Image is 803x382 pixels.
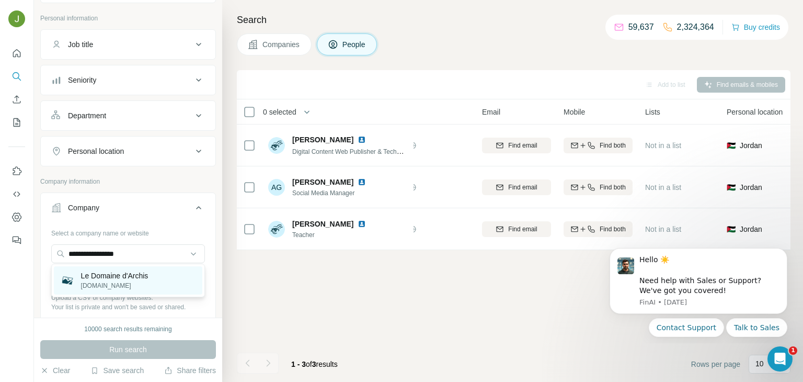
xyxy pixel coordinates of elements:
p: Your list is private and won't be saved or shared. [51,302,205,312]
span: results [291,360,338,368]
div: Job title [68,39,93,50]
span: Find email [508,141,537,150]
span: Jordan [740,224,762,234]
img: Le Domaine d'Archis [60,273,75,288]
button: Clear [40,365,70,376]
span: Not in a list [645,225,681,233]
span: [PERSON_NAME] [292,219,353,229]
iframe: Intercom notifications message [594,239,803,343]
img: Avatar [8,10,25,27]
span: 1 [789,346,797,355]
button: Use Surfe on LinkedIn [8,162,25,181]
span: Lists [645,107,660,117]
span: Jordan [740,182,762,193]
span: Find email [508,224,537,234]
button: Seniority [41,68,215,93]
p: 2,324,364 [677,21,714,33]
button: Find email [482,138,551,153]
button: Find email [482,179,551,195]
span: People [342,39,366,50]
span: Find both [600,224,626,234]
p: 59,637 [628,21,654,33]
iframe: Intercom live chat [767,346,793,372]
span: Rows per page [691,359,740,369]
p: 10 [755,358,764,369]
span: Digital Content Web Publisher & Technical Team Lead [292,147,442,155]
h4: Search [237,13,790,27]
button: Use Surfe API [8,185,25,204]
div: AG [268,179,285,196]
p: Upload a CSV of company websites. [51,293,205,302]
span: Mobile [564,107,585,117]
div: Department [68,110,106,121]
button: My lists [8,113,25,132]
span: Find both [600,183,626,192]
div: Company [68,203,99,213]
p: Le Domaine d'Archis [81,271,148,281]
button: Quick start [8,44,25,63]
span: of [306,360,312,368]
button: Search [8,67,25,86]
span: 1 - 3 [291,360,306,368]
img: Avatar [268,221,285,238]
button: Buy credits [731,20,780,35]
button: Job title [41,32,215,57]
button: Dashboard [8,208,25,227]
div: Seniority [68,75,96,85]
img: LinkedIn logo [358,136,366,144]
div: Personal location [68,146,124,156]
span: [PERSON_NAME] [292,134,353,145]
span: Not in a list [645,141,681,150]
span: [PERSON_NAME] [292,177,353,187]
span: Email [482,107,500,117]
span: 3 [312,360,316,368]
button: Save search [90,365,144,376]
img: Avatar [268,137,285,154]
button: Enrich CSV [8,90,25,109]
span: Not in a list [645,183,681,192]
button: Company [41,195,215,224]
span: Find both [600,141,626,150]
button: Find email [482,221,551,237]
div: 10000 search results remaining [84,324,171,334]
button: Share filters [164,365,216,376]
p: Personal information [40,14,216,23]
button: Department [41,103,215,128]
button: Feedback [8,231,25,250]
span: Jordan [740,140,762,151]
p: Company information [40,177,216,186]
img: LinkedIn logo [358,178,366,186]
p: [DOMAIN_NAME] [81,281,148,290]
img: LinkedIn logo [358,220,366,228]
span: Social Media Manager [292,188,370,198]
span: 0 selected [263,107,296,117]
button: Personal location [41,139,215,164]
span: Find email [508,183,537,192]
button: Find both [564,179,633,195]
button: Find both [564,221,633,237]
span: Companies [262,39,301,50]
div: Select a company name or website [51,224,205,238]
span: Teacher [292,230,370,240]
span: 🇯🇴 [727,140,736,151]
span: 🇯🇴 [727,224,736,234]
button: Find both [564,138,633,153]
span: Personal location [727,107,783,117]
span: 🇯🇴 [727,182,736,193]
